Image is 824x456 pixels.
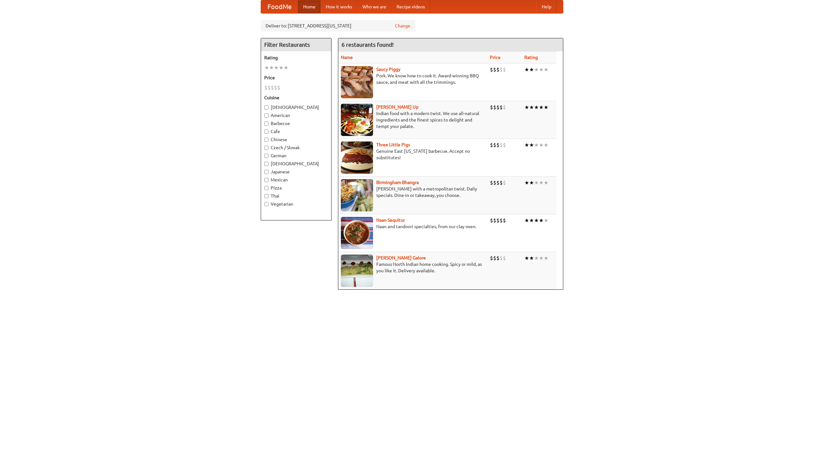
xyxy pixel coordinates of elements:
[264,162,268,166] input: [DEMOGRAPHIC_DATA]
[493,66,496,73] li: $
[264,177,328,183] label: Mexican
[341,141,373,174] img: littlepigs.jpg
[534,217,539,224] li: ★
[264,94,328,101] h5: Cuisine
[539,141,544,149] li: ★
[534,66,539,73] li: ★
[264,201,328,207] label: Vegetarian
[493,104,496,111] li: $
[539,104,544,111] li: ★
[264,138,268,142] input: Chinese
[503,104,506,111] li: $
[534,179,539,186] li: ★
[500,141,503,149] li: $
[524,55,538,60] a: Rating
[277,84,280,91] li: $
[321,0,357,13] a: How it works
[496,66,500,73] li: $
[376,142,410,147] b: Three Little Pigs
[529,255,534,262] li: ★
[544,255,548,262] li: ★
[500,217,503,224] li: $
[341,261,485,274] p: Famous North Indian home cooking. Spicy or mild, as you like it. Delivery available.
[524,255,529,262] li: ★
[490,141,493,149] li: $
[534,141,539,149] li: ★
[539,255,544,262] li: ★
[341,73,485,85] p: Pork. We know how to cook it. Award-winning BBQ sauce, and meat with all the trimmings.
[496,179,500,186] li: $
[496,141,500,149] li: $
[264,120,328,127] label: Barbecue
[264,193,328,199] label: Thai
[264,178,268,182] input: Mexican
[264,113,268,118] input: American
[493,179,496,186] li: $
[341,255,373,287] img: currygalore.jpg
[490,66,493,73] li: $
[376,255,426,260] a: [PERSON_NAME] Galore
[493,141,496,149] li: $
[264,170,268,174] input: Japanese
[537,0,557,13] a: Help
[271,84,274,91] li: $
[264,130,268,134] input: Cafe
[500,255,503,262] li: $
[539,66,544,73] li: ★
[264,84,267,91] li: $
[264,169,328,175] label: Japanese
[539,179,544,186] li: ★
[496,104,500,111] li: $
[341,66,373,98] img: saucy.jpg
[493,217,496,224] li: $
[395,23,410,29] a: Change
[274,84,277,91] li: $
[529,66,534,73] li: ★
[298,0,321,13] a: Home
[341,110,485,130] p: Indian food with a modern twist. We use all-natural ingredients and the finest spices to delight ...
[524,66,529,73] li: ★
[279,64,284,71] li: ★
[264,64,269,71] li: ★
[264,54,328,61] h5: Rating
[264,186,268,190] input: Pizza
[544,179,548,186] li: ★
[341,148,485,161] p: Genuine East [US_STATE] barbecue. Accept no substitutes!
[534,104,539,111] li: ★
[341,104,373,136] img: curryup.jpg
[341,55,353,60] a: Name
[341,217,373,249] img: naansequitur.jpg
[264,128,328,135] label: Cafe
[264,202,268,206] input: Vegetarian
[524,217,529,224] li: ★
[264,136,328,143] label: Chinese
[500,179,503,186] li: $
[264,194,268,198] input: Thai
[376,218,405,223] a: Naan Sequitur
[539,217,544,224] li: ★
[376,104,418,110] a: [PERSON_NAME] Up
[376,180,419,185] a: Birmingham Bhangra
[544,66,548,73] li: ★
[376,67,400,72] a: Saucy Piggy
[503,66,506,73] li: $
[341,223,485,230] p: Naan and tandoori specialties, from our clay oven.
[341,186,485,199] p: [PERSON_NAME] with a metropolitan twist. Daily specials. Dine-in or takeaway, you choose.
[529,179,534,186] li: ★
[490,217,493,224] li: $
[503,179,506,186] li: $
[524,179,529,186] li: ★
[269,64,274,71] li: ★
[534,255,539,262] li: ★
[503,217,506,224] li: $
[544,217,548,224] li: ★
[500,66,503,73] li: $
[496,255,500,262] li: $
[529,104,534,111] li: ★
[264,160,328,167] label: [DEMOGRAPHIC_DATA]
[264,185,328,191] label: Pizza
[264,144,328,151] label: Czech / Slovak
